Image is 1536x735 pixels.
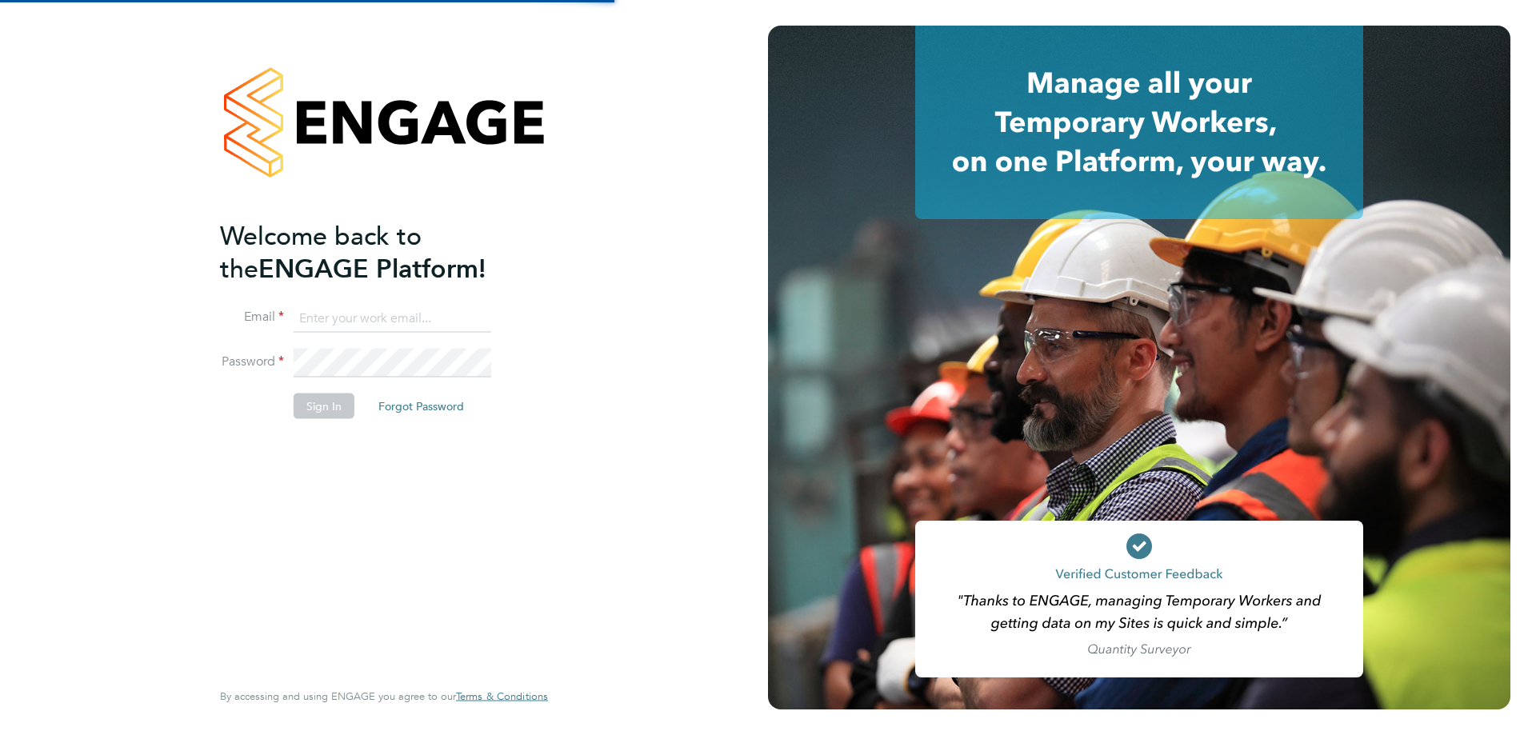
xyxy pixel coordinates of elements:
button: Forgot Password [366,393,477,419]
button: Sign In [294,393,354,419]
label: Password [220,354,284,370]
span: By accessing and using ENGAGE you agree to our [220,689,548,703]
input: Enter your work email... [294,304,491,333]
label: Email [220,309,284,326]
span: Welcome back to the [220,220,422,284]
a: Terms & Conditions [456,690,548,703]
h2: ENGAGE Platform! [220,219,532,285]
